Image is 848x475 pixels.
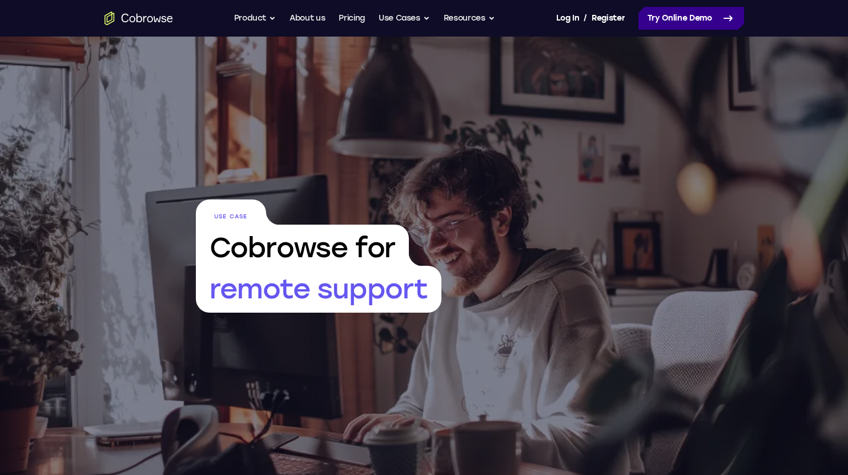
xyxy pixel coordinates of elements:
button: Resources [444,7,495,30]
span: remote support [196,266,441,313]
button: Use Cases [379,7,430,30]
span: Use Case [196,199,266,225]
a: About us [290,7,325,30]
a: Pricing [339,7,365,30]
a: Try Online Demo [638,7,744,30]
a: Go to the home page [105,11,173,25]
button: Product [234,7,276,30]
span: Cobrowse for [196,225,409,266]
span: / [584,11,587,25]
a: Log In [556,7,579,30]
a: Register [592,7,625,30]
